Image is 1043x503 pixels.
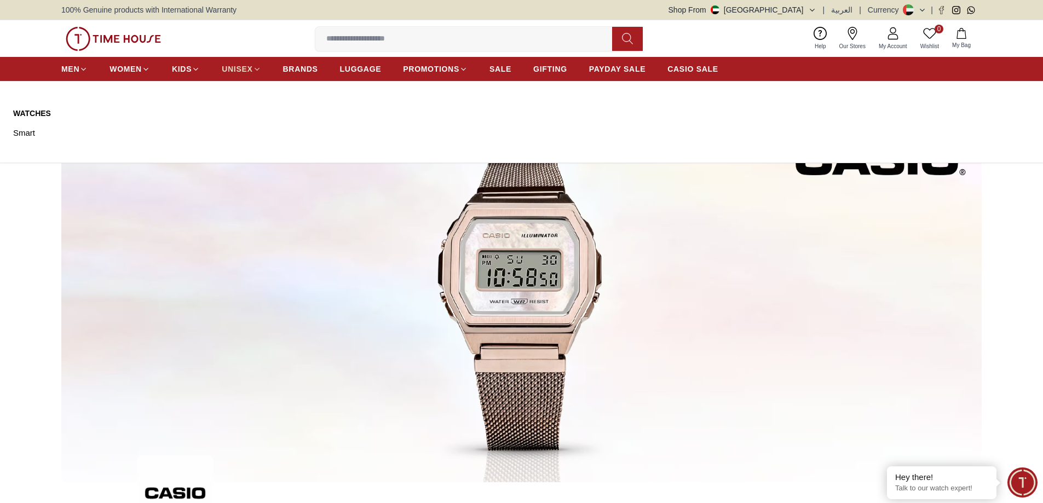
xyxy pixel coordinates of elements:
span: My Account [874,42,912,50]
span: | [823,4,825,15]
a: PROMOTIONS [403,59,468,79]
a: Help [808,25,833,53]
span: WOMEN [110,63,142,74]
span: PAYDAY SALE [589,63,646,74]
span: LUGGAGE [340,63,382,74]
button: My Bag [946,26,977,51]
span: MEN [61,63,79,74]
div: Currency [868,4,903,15]
span: Wishlist [916,42,943,50]
span: SALE [489,63,511,74]
a: CASIO SALE [667,59,718,79]
span: My Bag [948,41,975,49]
a: GIFTING [533,59,567,79]
a: KIDS [172,59,200,79]
a: 0Wishlist [914,25,946,53]
span: | [931,4,933,15]
button: Shop From[GEOGRAPHIC_DATA] [669,4,816,15]
span: KIDS [172,63,192,74]
a: UNISEX [222,59,261,79]
img: ... [66,27,161,51]
a: SALE [489,59,511,79]
img: United Arab Emirates [711,5,719,14]
img: ... [61,123,982,482]
a: LUGGAGE [340,59,382,79]
a: BRANDS [283,59,318,79]
span: CASIO SALE [667,63,718,74]
span: PROMOTIONS [403,63,459,74]
a: Facebook [937,6,946,14]
a: Watches [13,108,147,119]
a: Whatsapp [967,6,975,14]
a: WOMEN [110,59,150,79]
a: MEN [61,59,88,79]
button: العربية [831,4,852,15]
a: PAYDAY SALE [589,59,646,79]
a: Instagram [952,6,960,14]
span: | [859,4,861,15]
span: Our Stores [835,42,870,50]
a: Smart [13,125,147,141]
p: Talk to our watch expert! [895,484,988,493]
div: Chat Widget [1007,467,1038,498]
span: 0 [935,25,943,33]
span: 100% Genuine products with International Warranty [61,4,237,15]
span: GIFTING [533,63,567,74]
span: Help [810,42,831,50]
a: Our Stores [833,25,872,53]
span: BRANDS [283,63,318,74]
span: UNISEX [222,63,252,74]
div: Hey there! [895,472,988,483]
